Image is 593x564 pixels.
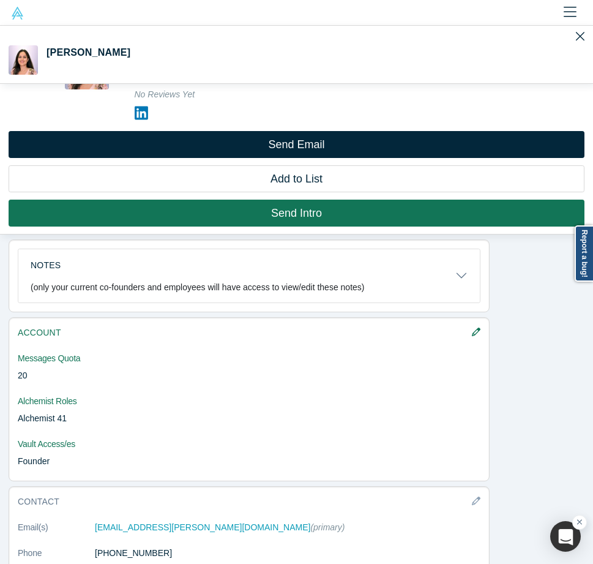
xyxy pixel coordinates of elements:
[18,249,480,303] button: Notes (only your current co-founders and employees will have access to view/edit these notes)
[18,495,463,508] h3: Contact
[310,522,345,532] span: (primary)
[18,395,480,408] dt: Alchemist Roles
[47,45,130,60] h3: [PERSON_NAME]
[9,200,584,227] button: Send Intro
[18,326,463,339] h3: Account
[18,438,480,451] dt: Vault Access/es
[95,548,172,558] a: [PHONE_NUMBER]
[576,27,584,44] button: Close
[31,259,61,272] h3: Notes
[135,89,195,99] span: No Reviews Yet
[18,521,95,543] dt: Email(s)
[18,369,386,382] dd: 20
[9,45,38,75] img: Anku Chahal's Profile Image
[18,455,386,468] dd: Founder
[18,352,480,365] dt: Messages Quota
[95,522,310,532] a: [EMAIL_ADDRESS][PERSON_NAME][DOMAIN_NAME]
[11,7,24,20] img: Alchemist Vault Logo
[31,282,365,293] p: (only your current co-founders and employees will have access to view/edit these notes)
[575,225,593,282] a: Report a bug!
[9,131,584,158] a: Send Email
[9,165,584,192] button: Add to List
[18,412,386,425] dd: Alchemist 41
